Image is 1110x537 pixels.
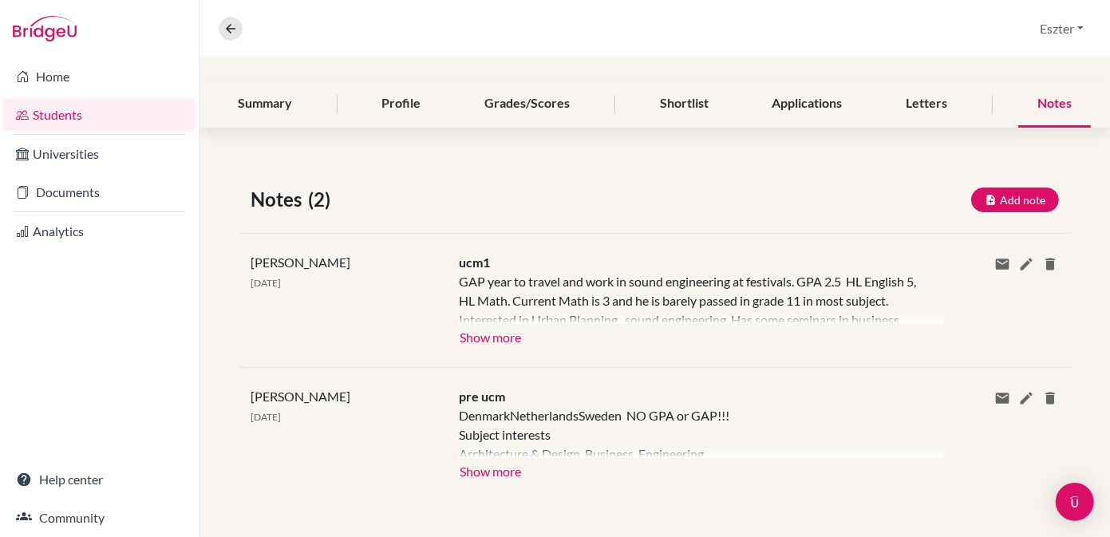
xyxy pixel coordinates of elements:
a: Universities [3,138,196,170]
div: Letters [887,81,966,128]
a: Documents [3,176,196,208]
div: DenmarkNetherlandsSweden NO GPA or GAP!!! Subject interests Architecture & Design, Business, Engi... [459,406,920,458]
span: pre ucm [459,389,505,404]
div: Notes [1018,81,1091,128]
div: Summary [219,81,311,128]
div: Profile [363,81,440,128]
span: [PERSON_NAME] [251,389,350,404]
div: Applications [753,81,862,128]
span: [PERSON_NAME] [251,255,350,270]
a: Help center [3,464,196,496]
img: Bridge-U [13,16,77,41]
button: Add note [971,188,1059,212]
div: Open Intercom Messenger [1056,483,1094,521]
div: Shortlist [641,81,728,128]
button: Show more [459,324,522,348]
span: [DATE] [251,277,281,289]
button: Show more [459,458,522,482]
span: Notes [251,185,308,214]
div: GAP year to travel and work in sound engineering at festivals. GPA 2.5 HL English 5, HL Math. Cur... [459,272,920,324]
a: Home [3,61,196,93]
span: ucm1 [459,255,490,270]
a: Community [3,502,196,534]
span: [DATE] [251,411,281,423]
button: Eszter [1033,14,1091,44]
div: Grades/Scores [465,81,589,128]
a: Analytics [3,215,196,247]
span: (2) [308,185,337,214]
a: Students [3,99,196,131]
